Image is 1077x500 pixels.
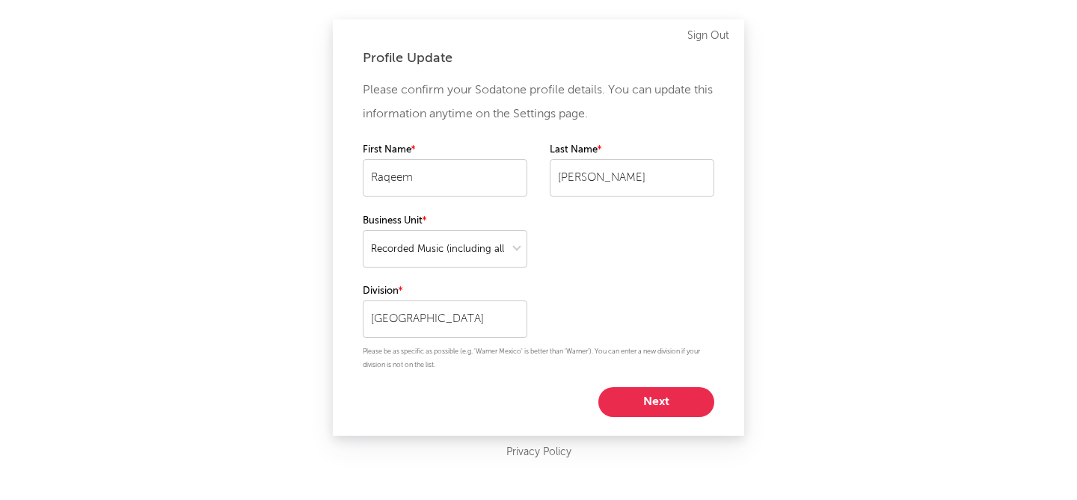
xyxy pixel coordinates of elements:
label: Last Name [550,141,714,159]
input: Your last name [550,159,714,197]
label: Business Unit [363,212,527,230]
a: Sign Out [687,27,729,45]
a: Privacy Policy [506,443,571,462]
button: Next [598,387,714,417]
label: First Name [363,141,527,159]
p: Please be as specific as possible (e.g. 'Warner Mexico' is better than 'Warner'). You can enter a... [363,345,714,372]
div: Profile Update [363,49,714,67]
input: Your first name [363,159,527,197]
input: Your division [363,300,527,338]
label: Division [363,283,527,300]
p: Please confirm your Sodatone profile details. You can update this information anytime on the Sett... [363,78,714,126]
